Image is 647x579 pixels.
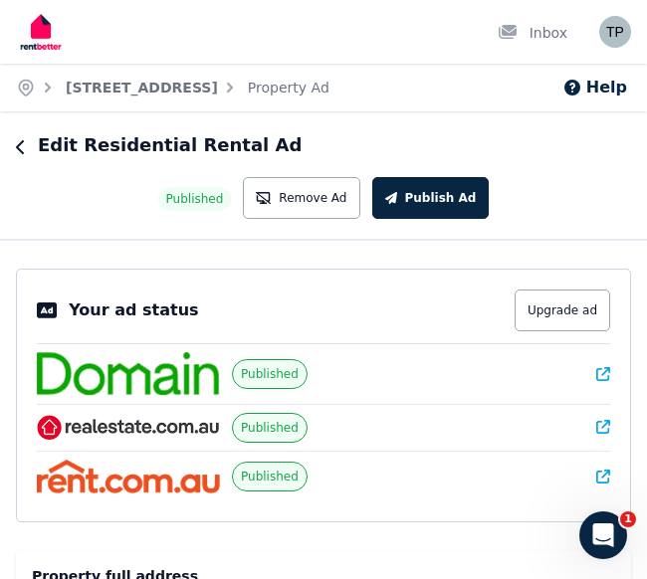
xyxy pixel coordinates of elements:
h1: Edit Residential Rental Ad [38,131,302,159]
img: Rent.com.au [37,460,220,494]
span: Published [241,469,299,484]
a: [STREET_ADDRESS] [66,80,218,96]
button: Publish Ad [372,177,490,219]
span: 1 [620,511,636,527]
span: Published [241,420,299,436]
iframe: Intercom live chat [579,511,627,559]
img: Tamara Pratt [599,16,631,48]
span: Published [241,366,299,382]
div: Inbox [498,23,567,43]
p: Your ad status [69,298,198,322]
button: Remove Ad [243,177,359,219]
img: RentBetter [16,7,66,57]
img: Domain.com.au [37,352,220,396]
span: Published [166,191,224,207]
button: Upgrade ad [515,289,610,331]
a: Property Ad [248,80,329,96]
button: Help [562,76,627,99]
img: RealEstate.com.au [37,415,220,441]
